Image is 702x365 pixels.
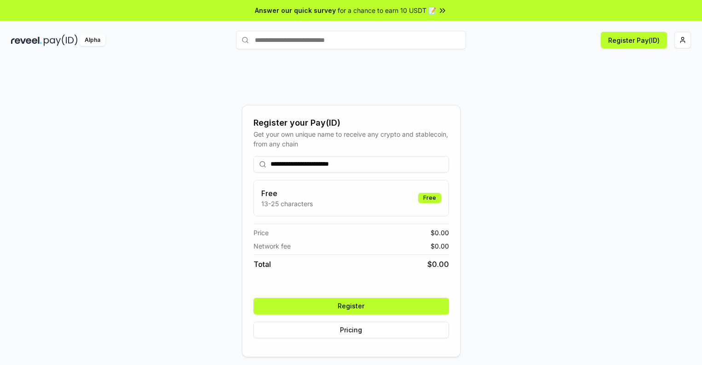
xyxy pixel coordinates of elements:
[261,199,313,209] p: 13-25 characters
[253,259,271,270] span: Total
[253,228,269,238] span: Price
[431,241,449,251] span: $ 0.00
[427,259,449,270] span: $ 0.00
[418,193,441,203] div: Free
[253,116,449,129] div: Register your Pay(ID)
[253,298,449,314] button: Register
[11,35,42,46] img: reveel_dark
[261,188,313,199] h3: Free
[255,6,336,15] span: Answer our quick survey
[338,6,436,15] span: for a chance to earn 10 USDT 📝
[253,322,449,338] button: Pricing
[80,35,105,46] div: Alpha
[431,228,449,238] span: $ 0.00
[601,32,667,48] button: Register Pay(ID)
[44,35,78,46] img: pay_id
[253,129,449,149] div: Get your own unique name to receive any crypto and stablecoin, from any chain
[253,241,291,251] span: Network fee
